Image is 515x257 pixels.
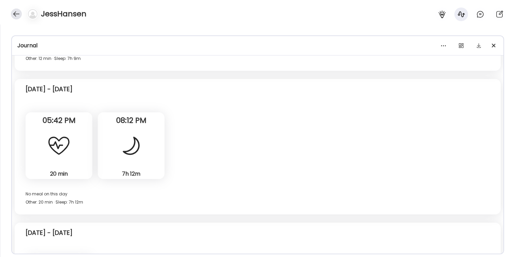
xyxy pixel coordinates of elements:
div: 7h 12m [100,170,162,177]
span: 05:42 PM [26,117,92,124]
img: bg-avatar-default.svg [28,9,37,19]
div: [DATE] - [DATE] [26,229,73,237]
div: No meal on this day Other: 20 min · Sleep: 7h 12m [26,190,490,206]
div: Journal [17,42,498,50]
span: 08:12 PM [98,117,165,124]
div: [DATE] - [DATE] [26,85,73,93]
div: 20 min [28,170,90,177]
h4: JessHansen [41,9,87,19]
